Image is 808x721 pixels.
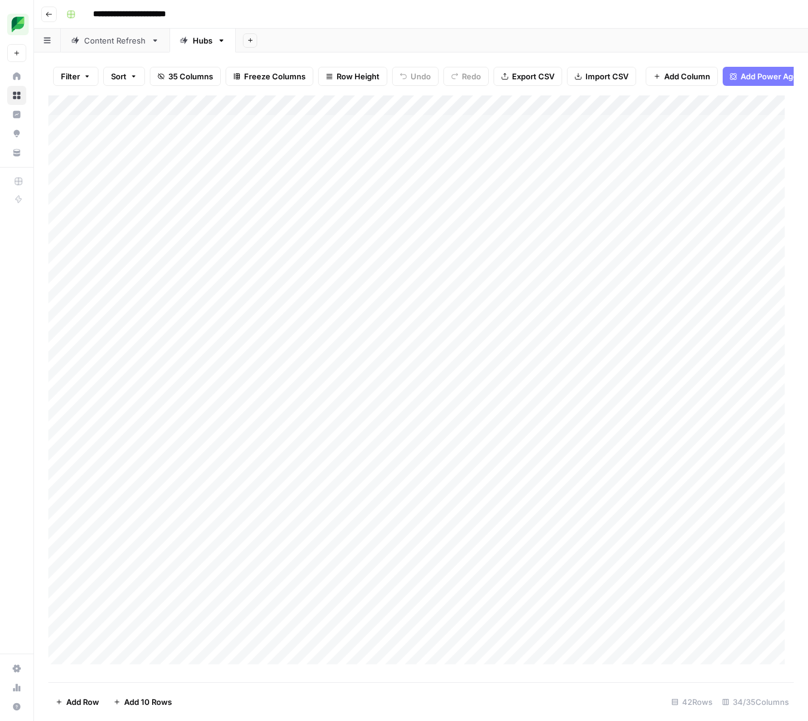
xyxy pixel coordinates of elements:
[337,70,380,82] span: Row Height
[392,67,439,86] button: Undo
[717,692,794,711] div: 34/35 Columns
[124,696,172,708] span: Add 10 Rows
[741,70,806,82] span: Add Power Agent
[66,696,99,708] span: Add Row
[84,35,146,47] div: Content Refresh
[150,67,221,86] button: 35 Columns
[7,659,26,678] a: Settings
[7,86,26,105] a: Browse
[664,70,710,82] span: Add Column
[7,67,26,86] a: Home
[667,692,717,711] div: 42 Rows
[103,67,145,86] button: Sort
[7,143,26,162] a: Your Data
[318,67,387,86] button: Row Height
[443,67,489,86] button: Redo
[7,697,26,716] button: Help + Support
[512,70,554,82] span: Export CSV
[106,692,179,711] button: Add 10 Rows
[168,70,213,82] span: 35 Columns
[7,124,26,143] a: Opportunities
[567,67,636,86] button: Import CSV
[7,10,26,39] button: Workspace: SproutSocial
[61,29,169,52] a: Content Refresh
[61,70,80,82] span: Filter
[7,14,29,35] img: SproutSocial Logo
[7,105,26,124] a: Insights
[646,67,718,86] button: Add Column
[411,70,431,82] span: Undo
[585,70,628,82] span: Import CSV
[111,70,127,82] span: Sort
[226,67,313,86] button: Freeze Columns
[48,692,106,711] button: Add Row
[462,70,481,82] span: Redo
[169,29,236,52] a: Hubs
[7,678,26,697] a: Usage
[244,70,306,82] span: Freeze Columns
[53,67,98,86] button: Filter
[494,67,562,86] button: Export CSV
[193,35,212,47] div: Hubs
